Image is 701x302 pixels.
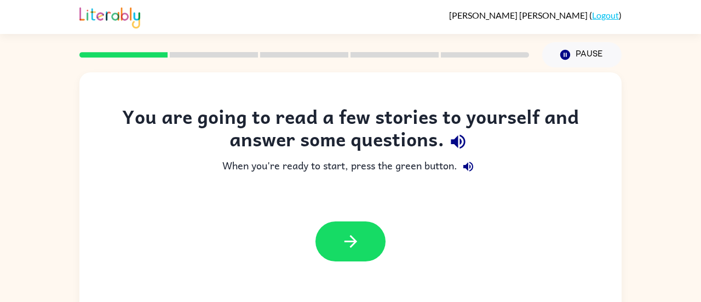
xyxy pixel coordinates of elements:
[101,156,600,178] div: When you're ready to start, press the green button.
[79,4,140,29] img: Literably
[101,105,600,156] div: You are going to read a few stories to yourself and answer some questions.
[449,10,589,20] span: [PERSON_NAME] [PERSON_NAME]
[449,10,622,20] div: ( )
[592,10,619,20] a: Logout
[542,42,622,67] button: Pause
